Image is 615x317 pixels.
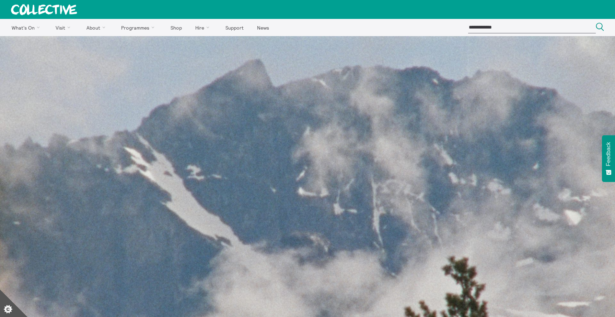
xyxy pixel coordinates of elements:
a: What's On [5,19,48,36]
button: Feedback - Show survey [602,135,615,182]
a: Visit [50,19,79,36]
a: News [251,19,275,36]
a: About [80,19,114,36]
a: Support [219,19,250,36]
a: Shop [164,19,188,36]
span: Feedback [605,142,612,166]
a: Programmes [115,19,163,36]
a: Hire [189,19,218,36]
